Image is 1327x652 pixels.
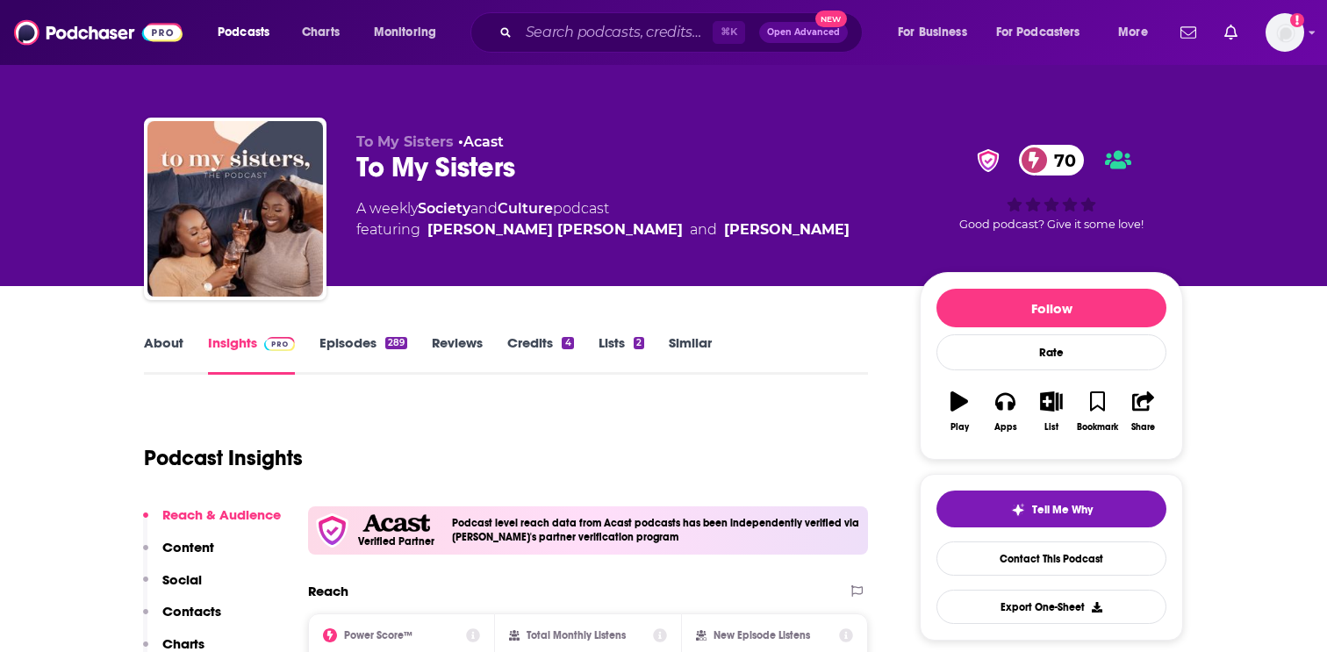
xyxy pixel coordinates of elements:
div: [PERSON_NAME] [724,219,850,240]
button: open menu [985,18,1106,47]
img: To My Sisters [147,121,323,297]
div: Apps [994,422,1017,433]
button: open menu [886,18,989,47]
span: Monitoring [374,20,436,45]
input: Search podcasts, credits, & more... [519,18,713,47]
span: Charts [302,20,340,45]
button: Open AdvancedNew [759,22,848,43]
h4: Podcast level reach data from Acast podcasts has been independently verified via [PERSON_NAME]'s ... [452,517,861,543]
button: open menu [1106,18,1170,47]
h2: Reach [308,583,348,599]
p: Social [162,571,202,588]
button: List [1029,380,1074,443]
span: 70 [1036,145,1085,176]
span: To My Sisters [356,133,454,150]
a: Contact This Podcast [936,541,1166,576]
a: Episodes289 [319,334,407,375]
h5: Verified Partner [358,536,434,547]
a: Show notifications dropdown [1173,18,1203,47]
span: and [690,219,717,240]
button: Apps [982,380,1028,443]
span: Good podcast? Give it some love! [959,218,1144,231]
svg: Email not verified [1290,13,1304,27]
span: For Podcasters [996,20,1080,45]
span: • [458,133,504,150]
span: New [815,11,847,27]
div: 4 [562,337,573,349]
img: tell me why sparkle [1011,503,1025,517]
div: [PERSON_NAME] [PERSON_NAME] [427,219,683,240]
h1: Podcast Insights [144,445,303,471]
a: Similar [669,334,712,375]
img: Podchaser - Follow, Share and Rate Podcasts [14,16,183,49]
div: verified Badge70Good podcast? Give it some love! [920,133,1183,242]
p: Reach & Audience [162,506,281,523]
span: featuring [356,219,850,240]
span: Tell Me Why [1032,503,1093,517]
img: Podchaser Pro [264,337,295,351]
div: A weekly podcast [356,198,850,240]
img: verfied icon [315,513,349,548]
a: InsightsPodchaser Pro [208,334,295,375]
h2: Total Monthly Listens [527,629,626,641]
span: For Business [898,20,967,45]
div: Search podcasts, credits, & more... [487,12,879,53]
button: Reach & Audience [143,506,281,539]
img: Acast [362,514,429,533]
p: Charts [162,635,204,652]
span: ⌘ K [713,21,745,44]
button: open menu [205,18,292,47]
button: Follow [936,289,1166,327]
button: Social [143,571,202,604]
div: Rate [936,334,1166,370]
button: Share [1121,380,1166,443]
a: Reviews [432,334,483,375]
h2: New Episode Listens [714,629,810,641]
a: About [144,334,183,375]
span: Open Advanced [767,28,840,37]
button: tell me why sparkleTell Me Why [936,491,1166,527]
a: Lists2 [599,334,644,375]
div: Bookmark [1077,422,1118,433]
a: Acast [463,133,504,150]
button: open menu [362,18,459,47]
a: 70 [1019,145,1085,176]
h2: Power Score™ [344,629,412,641]
p: Contacts [162,603,221,620]
span: More [1118,20,1148,45]
button: Content [143,539,214,571]
p: Content [162,539,214,555]
div: 289 [385,337,407,349]
div: Share [1131,422,1155,433]
a: Society [418,200,470,217]
span: Logged in as EllaRoseMurphy [1266,13,1304,52]
span: Podcasts [218,20,269,45]
a: Culture [498,200,553,217]
div: List [1044,422,1058,433]
a: Credits4 [507,334,573,375]
a: Charts [291,18,350,47]
button: Contacts [143,603,221,635]
img: User Profile [1266,13,1304,52]
button: Export One-Sheet [936,590,1166,624]
button: Play [936,380,982,443]
span: and [470,200,498,217]
button: Bookmark [1074,380,1120,443]
button: Show profile menu [1266,13,1304,52]
div: 2 [634,337,644,349]
div: Play [950,422,969,433]
a: Show notifications dropdown [1217,18,1245,47]
img: verified Badge [972,149,1005,172]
